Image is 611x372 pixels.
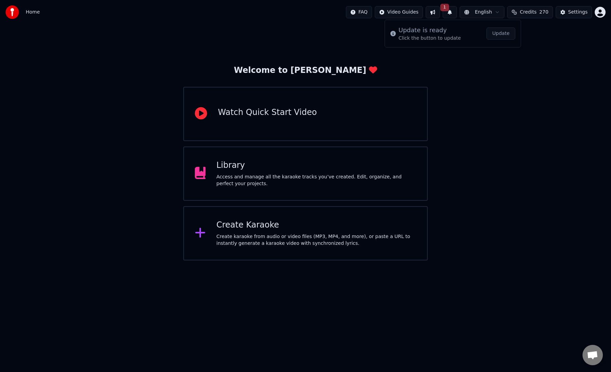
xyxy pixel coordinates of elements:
[218,107,317,118] div: Watch Quick Start Video
[539,9,549,16] span: 270
[568,9,588,16] div: Settings
[346,6,372,18] button: FAQ
[217,220,416,231] div: Create Karaoke
[217,160,416,171] div: Library
[507,6,553,18] button: Credits270
[399,35,461,42] div: Click the button to update
[26,9,40,16] span: Home
[375,6,423,18] button: Video Guides
[26,9,40,16] nav: breadcrumb
[582,345,603,365] div: Open chat
[440,4,449,11] span: 1
[5,5,19,19] img: youka
[520,9,536,16] span: Credits
[486,27,515,40] button: Update
[399,25,461,35] div: Update is ready
[234,65,377,76] div: Welcome to [PERSON_NAME]
[443,6,457,18] button: 1
[217,233,416,247] div: Create karaoke from audio or video files (MP3, MP4, and more), or paste a URL to instantly genera...
[556,6,592,18] button: Settings
[217,174,416,187] div: Access and manage all the karaoke tracks you’ve created. Edit, organize, and perfect your projects.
